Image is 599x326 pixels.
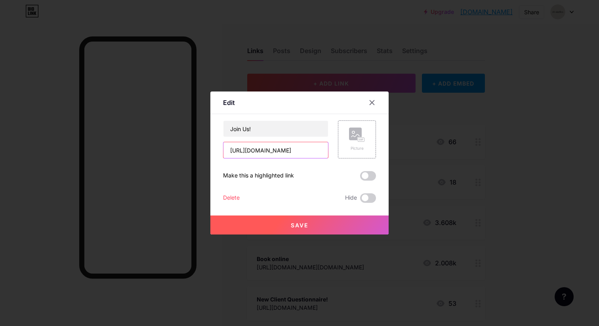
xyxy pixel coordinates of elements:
[223,142,328,158] input: URL
[223,171,294,181] div: Make this a highlighted link
[345,193,357,203] span: Hide
[223,121,328,137] input: Title
[223,98,235,107] div: Edit
[223,193,240,203] div: Delete
[291,222,308,229] span: Save
[349,145,365,151] div: Picture
[210,215,389,234] button: Save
